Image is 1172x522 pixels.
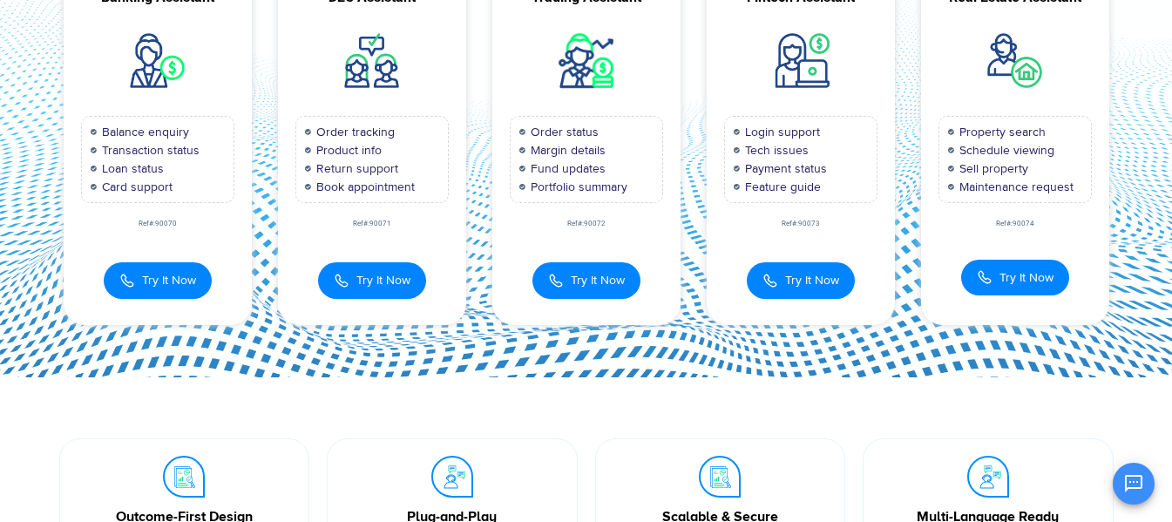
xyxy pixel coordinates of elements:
span: Book appointment [312,178,415,196]
div: Ref#:90072 [492,220,681,227]
span: Try It Now [142,271,196,289]
span: Balance enquiry [98,123,189,141]
span: Try It Now [571,271,625,289]
span: Tech issues [741,141,809,159]
img: Call Icon [548,271,564,290]
span: Product info [312,141,382,159]
span: Try It Now [785,271,839,289]
div: Ref#:90074 [921,220,1109,227]
span: Maintenance request [955,178,1074,196]
div: Ref#:90073 [707,220,895,227]
span: Card support [98,178,173,196]
span: Margin details [526,141,606,159]
span: Transaction status [98,141,200,159]
img: Call Icon [762,271,778,290]
span: Feature guide [741,178,821,196]
button: Open chat [1113,463,1155,505]
span: Login support [741,123,820,141]
span: Fund updates [526,159,606,178]
img: Call Icon [119,271,135,290]
span: Schedule viewing [955,141,1054,159]
span: Order tracking [312,123,395,141]
button: Try It Now [318,262,426,299]
span: Property search [955,123,1046,141]
button: Try It Now [104,262,212,299]
span: Portfolio summary [526,178,627,196]
button: Try It Now [532,262,640,299]
span: Try It Now [999,268,1053,287]
div: Ref#:90071 [278,220,466,227]
div: Ref#:90070 [64,220,252,227]
span: Order status [526,123,599,141]
span: Loan status [98,159,164,178]
button: Try It Now [961,260,1069,295]
span: Sell property [955,159,1028,178]
button: Try It Now [747,262,855,299]
span: Try It Now [356,271,410,289]
span: Payment status [741,159,827,178]
img: Call Icon [977,269,992,285]
span: Return support [312,159,398,178]
img: Call Icon [334,271,349,290]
